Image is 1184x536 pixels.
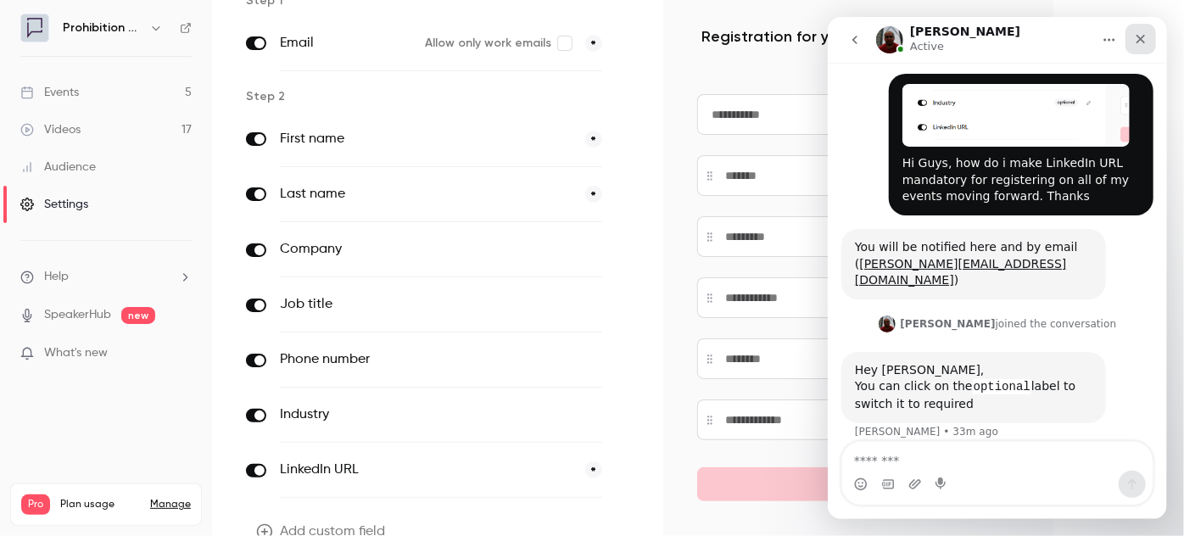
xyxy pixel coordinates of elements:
div: Settings [20,196,88,213]
a: SpeakerHub [44,306,111,324]
label: Email [280,33,411,53]
iframe: To enrich screen reader interactions, please activate Accessibility in Grammarly extension settings [828,17,1167,519]
img: Prohibition PR [21,14,48,42]
li: help-dropdown-opener [20,268,192,286]
span: new [121,307,155,324]
h6: Prohibition PR [63,20,142,36]
p: Step 2 [246,88,636,105]
label: Industry [280,405,532,425]
p: Registration for your future events will look like this [697,26,1019,67]
label: LinkedIn URL [280,460,572,480]
span: Pro [21,494,50,515]
label: First name [280,129,572,149]
span: Help [44,268,69,286]
div: Videos [20,121,81,138]
label: Phone number [280,349,532,370]
span: What's new [44,344,108,362]
span: Plan usage [60,498,140,511]
label: Company [280,239,532,260]
div: Audience [20,159,96,176]
label: Job title [280,294,532,315]
a: Manage [150,498,191,511]
label: Last name [280,184,572,204]
div: Events [20,84,79,101]
label: Allow only work emails [425,35,572,52]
